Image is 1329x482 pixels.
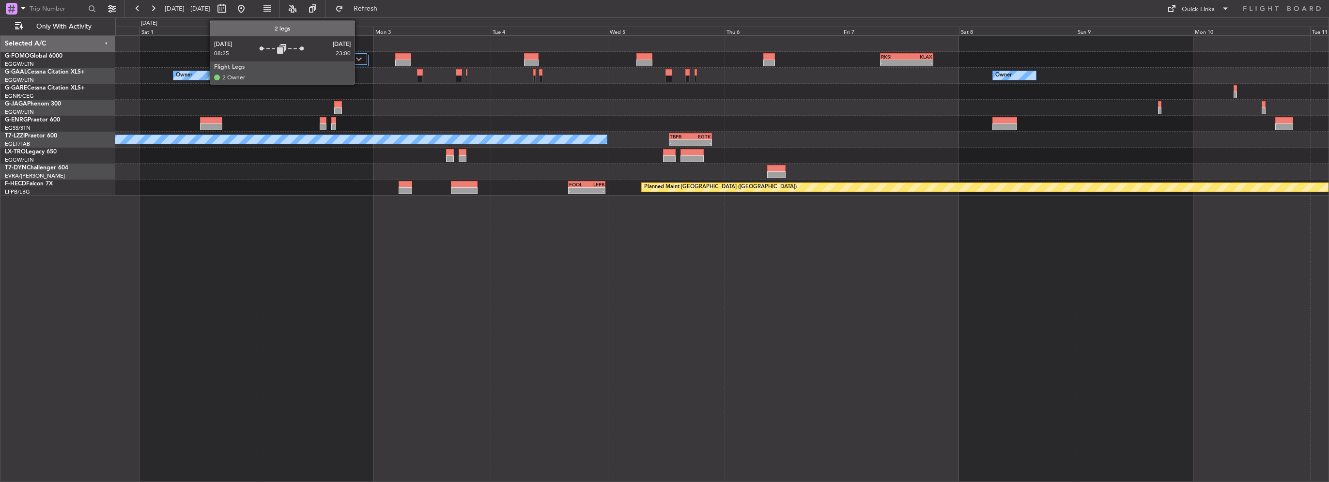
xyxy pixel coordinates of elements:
div: Sat 1 [139,27,257,35]
span: G-GARE [5,85,27,91]
span: LX-TRO [5,149,26,155]
div: - [690,140,711,146]
div: Planned Maint [GEOGRAPHIC_DATA] ([GEOGRAPHIC_DATA]) [644,180,797,195]
a: G-GARECessna Citation XLS+ [5,85,85,91]
div: - [670,140,690,146]
div: EGTK [690,134,711,139]
div: RKSI [881,54,907,60]
div: - [881,60,907,66]
span: Only With Activity [25,23,102,30]
span: Refresh [345,5,386,12]
a: EGSS/STN [5,124,31,132]
a: T7-DYNChallenger 604 [5,165,68,171]
span: F-HECD [5,181,26,187]
a: G-JAGAPhenom 300 [5,101,61,107]
div: Fri 7 [842,27,959,35]
a: EGGW/LTN [5,156,34,164]
div: Mon 10 [1193,27,1310,35]
span: T7-DYN [5,165,27,171]
div: FOOL [569,181,587,187]
a: G-ENRGPraetor 600 [5,117,60,123]
div: [DATE] [141,19,157,28]
a: G-GAALCessna Citation XLS+ [5,69,85,75]
span: G-GAAL [5,69,27,75]
div: Sat 8 [959,27,1076,35]
div: Tue 4 [491,27,608,35]
div: Sun 2 [257,27,374,35]
span: G-FOMO [5,53,30,59]
a: EGLF/FAB [5,140,30,148]
div: TBPB [670,134,690,139]
a: F-HECDFalcon 7X [5,181,53,187]
span: [DATE] - [DATE] [165,4,210,13]
div: - [569,188,587,194]
input: Trip Number [30,1,85,16]
div: Mon 3 [373,27,491,35]
a: EGGW/LTN [5,76,34,84]
a: EGGW/LTN [5,108,34,116]
div: Wed 5 [608,27,725,35]
a: EGNR/CEG [5,92,34,100]
a: LFPB/LBG [5,188,30,196]
div: Owner [995,68,1012,83]
a: LX-TROLegacy 650 [5,149,57,155]
a: EVRA/[PERSON_NAME] [5,172,65,180]
div: Owner [176,68,192,83]
div: Thu 6 [725,27,842,35]
div: Quick Links [1182,5,1215,15]
span: G-JAGA [5,101,27,107]
div: LFPB [587,181,604,187]
span: G-ENRG [5,117,28,123]
button: Refresh [331,1,389,16]
a: T7-LZZIPraetor 600 [5,133,57,139]
label: 2 Flight Legs [302,55,355,63]
div: - [907,60,932,66]
button: Quick Links [1162,1,1234,16]
div: Sun 9 [1076,27,1193,35]
a: EGGW/LTN [5,60,34,68]
div: KLAX [907,54,932,60]
a: G-FOMOGlobal 6000 [5,53,62,59]
div: - [587,188,604,194]
span: T7-LZZI [5,133,25,139]
button: Only With Activity [11,19,105,34]
img: arrow-gray.svg [356,57,362,61]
